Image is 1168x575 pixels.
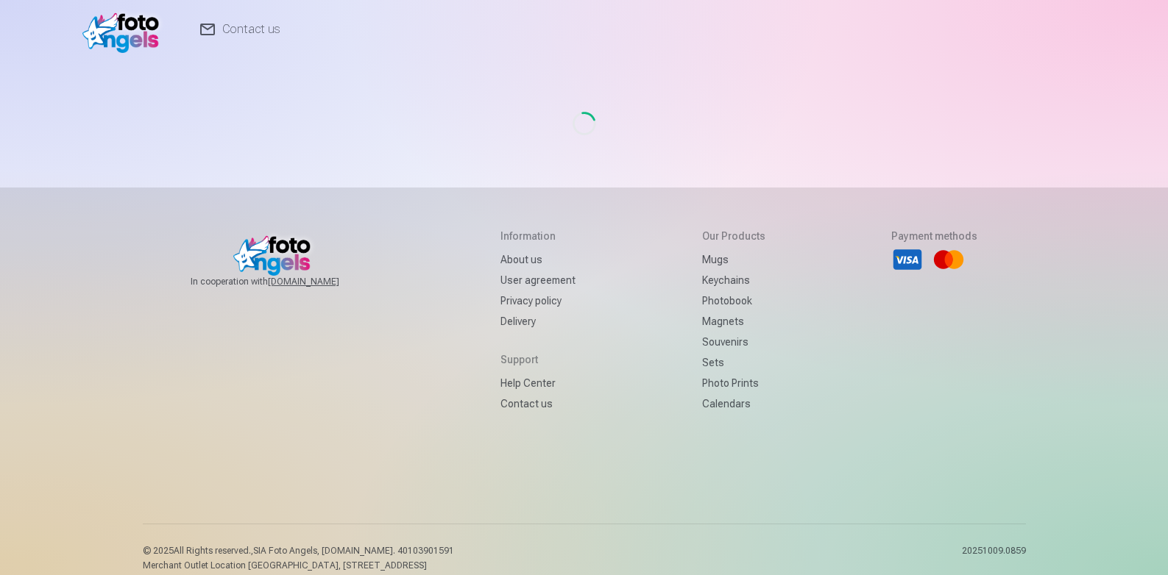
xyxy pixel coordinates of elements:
a: Keychains [702,270,765,290]
span: In cooperation with [191,276,375,287]
a: Sets [702,352,765,373]
a: [DOMAIN_NAME] [268,276,375,287]
p: © 2025 All Rights reserved. , [143,545,454,557]
a: Photobook [702,290,765,311]
a: Magnets [702,311,765,332]
li: Mastercard [932,243,965,276]
h5: Our products [702,229,765,243]
a: Mugs [702,249,765,270]
h5: Information [500,229,576,243]
p: 20251009.0859 [962,545,1026,571]
img: /v1 [82,6,167,53]
a: About us [500,249,576,270]
a: Delivery [500,311,576,332]
h5: Payment methods [891,229,977,243]
span: SIA Foto Angels, [DOMAIN_NAME]. 40103901591 [253,546,454,556]
a: Photo prints [702,373,765,393]
a: Contact us [500,393,576,414]
a: Calendars [702,393,765,414]
li: Visa [891,243,924,276]
h5: Support [500,352,576,367]
p: Merchant Outlet Location [GEOGRAPHIC_DATA], [STREET_ADDRESS] [143,560,454,571]
a: User agreement [500,270,576,290]
a: Privacy policy [500,290,576,311]
a: Help Center [500,373,576,393]
a: Souvenirs [702,332,765,352]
